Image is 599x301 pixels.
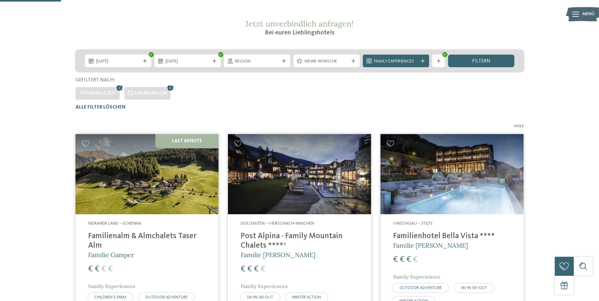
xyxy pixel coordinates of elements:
span: Gefiltert nach: [75,78,115,83]
span: / [517,123,519,129]
span: € [406,256,411,264]
span: € [393,256,398,264]
span: Family Experiences [88,283,135,289]
span: Jetzt unverbindlich anfragen! [245,19,354,29]
span: Meine Wünsche [304,58,349,65]
span: filtern [472,59,490,64]
span: Alle Filter löschen [75,105,126,110]
h4: Post Alpina - Family Mountain Chalets ****ˢ [241,232,358,251]
span: Bei euren Lieblingshotels [265,30,334,36]
img: Familienhotels gesucht? Hier findet ihr die besten! [75,134,219,215]
h4: Familienalm & Almchalets Taser Alm [88,232,206,251]
span: € [261,265,265,273]
span: Familie [PERSON_NAME] [393,241,468,249]
span: Meraner Land – Schenna [88,221,141,226]
span: Region [235,58,279,65]
span: € [95,265,99,273]
span: WINTER ACTION [292,295,321,299]
span: € [241,265,245,273]
span: Vinschgau – Stilfs [393,221,433,226]
span: Dolomiten – Vierschach-Innichen [241,221,314,226]
span: 11 [514,123,517,129]
span: € [101,265,106,273]
span: Öffnungszeit [80,91,117,96]
span: SKI-IN SKI-OUT [461,286,487,290]
img: Familienhotels gesucht? Hier findet ihr die besten! [380,134,524,215]
span: CHILDREN’S FARM [94,295,126,299]
span: € [254,265,259,273]
span: € [400,256,404,264]
span: SKI-IN SKI-OUT [247,295,273,299]
span: Familie [PERSON_NAME] [241,251,315,259]
span: Family Experiences [241,283,288,289]
span: Family Experiences [374,58,418,65]
img: Post Alpina - Family Mountain Chalets ****ˢ [228,134,371,215]
span: Halbpension [135,91,167,96]
span: Familie Gamper [88,251,134,259]
span: [DATE] [96,58,140,65]
span: € [88,265,93,273]
span: OUTDOOR ADVENTURE [399,286,442,290]
span: 27 [519,123,524,129]
h4: Familienhotel Bella Vista **** [393,232,511,241]
span: Family Experiences [393,274,440,280]
span: € [108,265,113,273]
span: OUTDOOR ADVENTURE [145,295,188,299]
span: [DATE] [165,58,210,65]
span: € [413,256,418,264]
span: € [247,265,252,273]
